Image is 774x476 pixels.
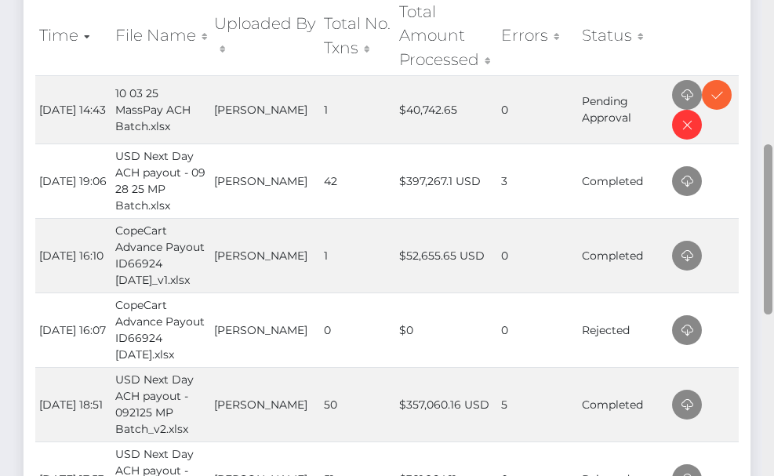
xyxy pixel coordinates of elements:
td: CopeCart Advance Payout ID66924 [DATE].xlsx [111,293,210,367]
td: Completed [578,144,668,218]
td: 3 [497,144,579,218]
td: 42 [320,144,394,218]
td: 0 [497,75,579,144]
td: 0 [320,293,394,367]
td: [DATE] 19:06 [35,144,111,218]
td: $357,060.16 USD [395,367,497,441]
td: [DATE] 14:43 [35,75,111,144]
td: CopeCart Advance Payout ID66924 [DATE]_v1.xlsx [111,218,210,293]
td: [DATE] 16:07 [35,293,111,367]
td: [PERSON_NAME] [210,144,321,218]
td: $52,655.65 USD [395,218,497,293]
td: 50 [320,367,394,441]
td: Completed [578,367,668,441]
td: 5 [497,367,579,441]
td: 0 [497,218,579,293]
td: 1 [320,218,394,293]
td: 0 [497,293,579,367]
td: [DATE] 16:10 [35,218,111,293]
td: [PERSON_NAME] [210,218,321,293]
td: [PERSON_NAME] [210,367,321,441]
td: 10 03 25 MassPay ACH Batch.xlsx [111,75,210,144]
td: 1 [320,75,394,144]
td: [PERSON_NAME] [210,75,321,144]
td: Completed [578,218,668,293]
td: [DATE] 18:51 [35,367,111,441]
td: Rejected [578,293,668,367]
td: [PERSON_NAME] [210,293,321,367]
td: $0 [395,293,497,367]
td: USD Next Day ACH payout - 09 28 25 MP Batch.xlsx [111,144,210,218]
td: $397,267.1 USD [395,144,497,218]
td: Pending Approval [578,75,668,144]
td: $40,742.65 [395,75,497,144]
td: USD Next Day ACH payout - 092125 MP Batch_v2.xlsx [111,367,210,441]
